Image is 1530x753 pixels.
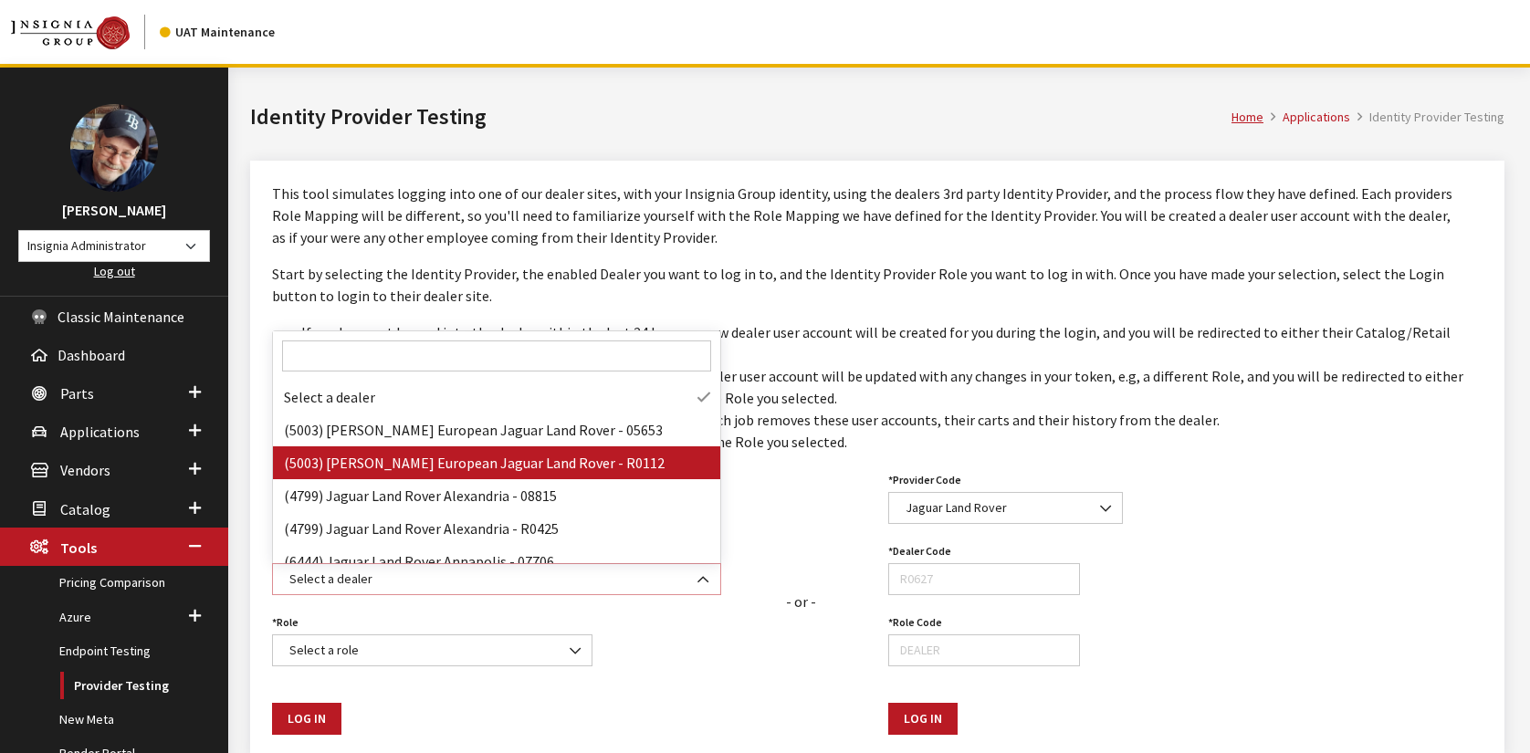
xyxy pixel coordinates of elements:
[273,446,720,479] li: (5003) [PERSON_NAME] European Jaguar Land Rover - R0112
[272,183,1464,248] p: This tool simulates logging into one of our dealer sites, with your Insignia Group identity, usin...
[160,23,275,42] div: UAT Maintenance
[11,16,130,49] img: Catalog Maintenance
[888,563,1080,595] input: R0627
[272,703,341,735] button: Log In
[272,263,1464,307] p: Start by selecting the Identity Provider, the enabled Dealer you want to log in to, and the Ident...
[272,563,721,595] span: Select a dealer
[273,512,720,545] li: (4799) Jaguar Land Rover Alexandria - R0425
[282,340,711,371] input: Search
[58,346,125,364] span: Dashboard
[888,634,1080,666] input: DEALER
[60,462,110,480] span: Vendors
[888,543,951,560] label: Dealer Code
[59,609,91,625] span: Azure
[301,365,1464,409] li: If you have logged into the dealer within the last 24 hours, your dealer user account will be upd...
[888,472,961,488] label: Provider Code
[284,570,709,589] span: Select a dealer
[888,614,942,631] label: Role Code
[70,104,158,192] img: Ray Goodwin
[301,431,1464,453] li: You will be limited to the permissions that have been assigned to the Role you selected.
[250,100,1231,133] h1: Identity Provider Testing
[273,479,720,512] li: (4799) Jaguar Land Rover Alexandria - 08815
[1263,108,1350,127] li: Applications
[58,308,184,326] span: Classic Maintenance
[786,591,816,612] div: - or -
[900,498,1111,518] span: Jaguar Land Rover
[11,15,160,49] a: Insignia Group logo
[273,545,720,578] li: (6444) Jaguar Land Rover Annapolis - 07706
[284,641,581,660] span: Select a role
[272,614,299,631] label: Role
[272,634,592,666] span: Select a role
[1231,109,1263,125] a: Home
[60,423,140,441] span: Applications
[301,409,1464,431] li: To avoid affecting dealer performance and reporting, a nightly batch job removes these user accou...
[273,381,720,413] li: Select a dealer
[18,199,210,221] h3: [PERSON_NAME]
[94,263,135,279] a: Log out
[273,413,720,446] li: (5003) [PERSON_NAME] European Jaguar Land Rover - 05653
[301,321,1464,365] li: If you have not logged into the dealer within the last 24 hours, a new dealer user account will b...
[60,384,94,403] span: Parts
[1350,108,1504,127] li: Identity Provider Testing
[60,539,97,557] span: Tools
[888,492,1123,524] span: Jaguar Land Rover
[888,703,958,735] button: Log In
[60,500,110,518] span: Catalog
